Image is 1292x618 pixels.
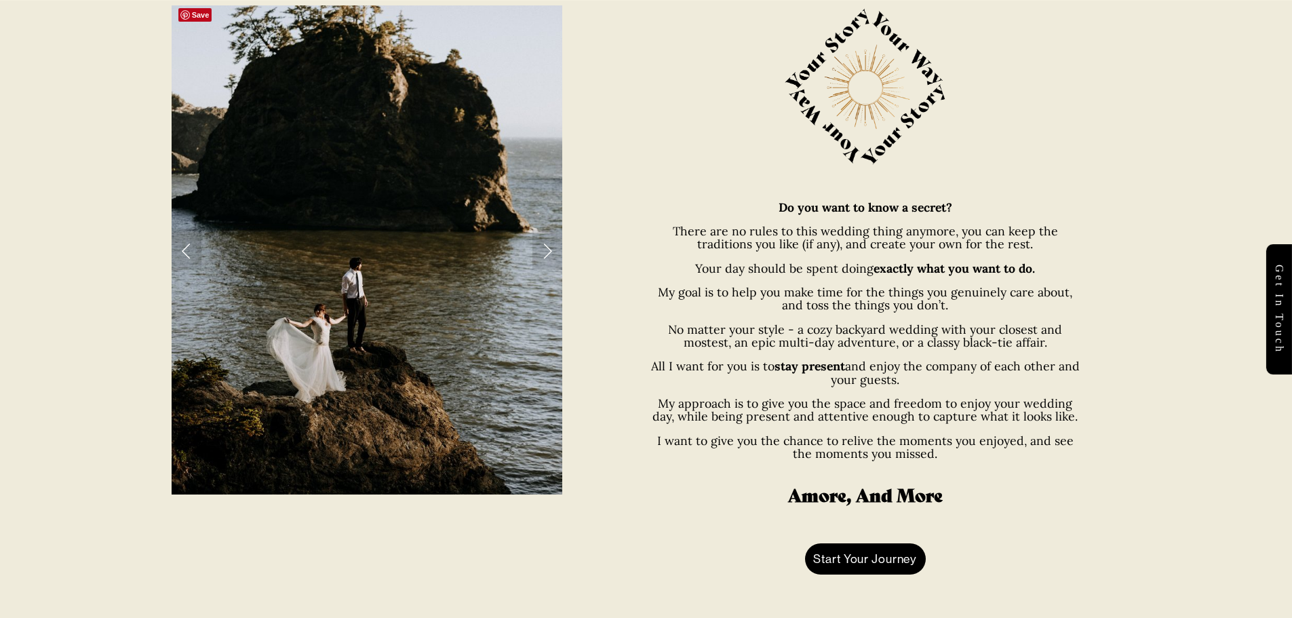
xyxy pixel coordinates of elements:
[178,8,212,22] a: Pin it!
[650,397,1081,423] p: My approach is to give you the space and freedom to enjoy your wedding day, while being present a...
[532,229,562,270] a: Next Slide
[650,434,1081,461] p: I want to give you the chance to relive the moments you enjoyed, and see the moments you missed.
[1266,244,1292,374] a: Get in touch
[788,482,943,507] strong: Amore, And More
[650,225,1081,251] p: There are no rules to this wedding thing anymore, you can keep the traditions you like (if any), ...
[779,199,952,215] strong: Do you want to know a secret?
[805,543,926,575] a: Start Your Journey
[650,360,1081,386] p: All I want for you is to and enjoy the company of each other and your guests.
[172,229,201,270] a: Previous Slide
[650,323,1081,349] p: No matter your style - a cozy backyard wedding with your closest and mostest, an epic multi-day a...
[874,260,1035,276] strong: exactly what you want to do.
[775,358,845,374] strong: stay present
[650,286,1081,312] p: My goal is to help you make time for the things you genuinely care about, and toss the things you...
[650,262,1081,275] p: Your day should be spent doing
